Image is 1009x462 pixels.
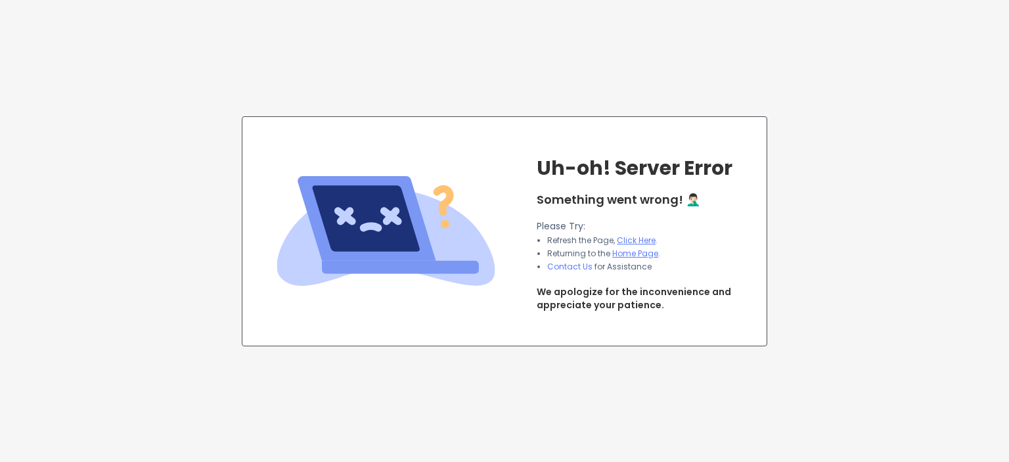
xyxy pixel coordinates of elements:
[547,248,660,259] li: Returning to the .
[612,248,658,259] a: Home Page
[537,191,700,209] p: Something went wrong! 🤦🏻‍♂️
[537,219,671,233] p: Please Try:
[537,285,731,312] p: We apologize for the inconvenience and appreciate your patience.
[547,262,593,272] button: Contact Us
[547,262,660,272] li: for Assistance
[547,235,660,246] li: Refresh the Page, .
[617,235,656,246] a: Click Here
[537,156,732,180] h1: Uh-oh! Server Error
